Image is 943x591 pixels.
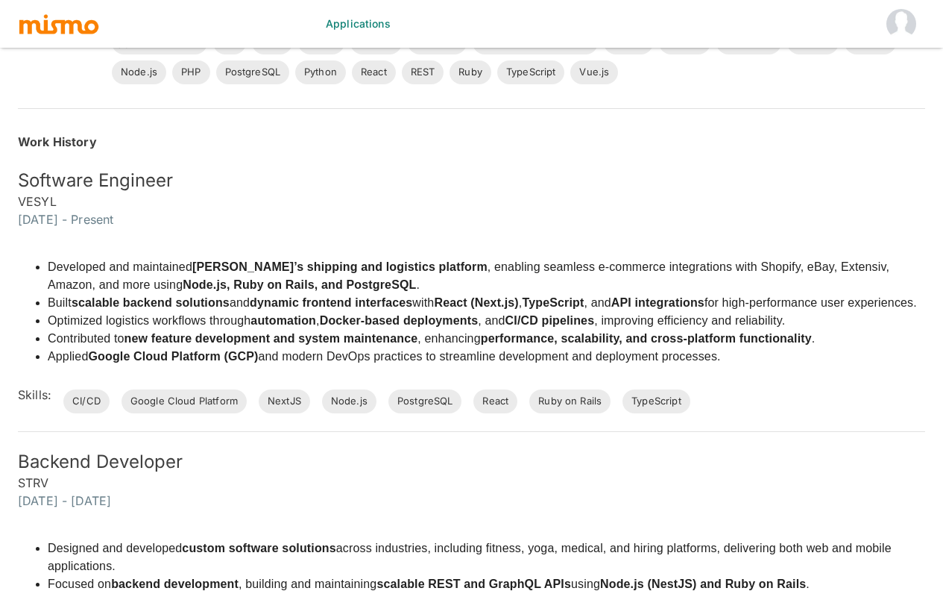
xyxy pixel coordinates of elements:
[497,65,565,80] span: TypeScript
[322,394,376,409] span: Node.js
[216,65,290,80] span: PostgreSQL
[183,278,416,291] strong: Node.js, Ruby on Rails, and PostgreSQL
[48,258,925,294] li: Developed and maintained , enabling seamless e-commerce integrations with Shopify, eBay, Extensiv...
[250,314,316,327] strong: automation
[886,9,916,39] img: HM wayfinder
[88,350,258,363] strong: Google Cloud Platform (GCP)
[18,386,51,404] h6: Skills:
[18,13,100,35] img: logo
[48,348,925,366] li: Applied and modern DevOps practices to streamline development and deployment processes.
[600,578,806,590] strong: Node.js (NestJS) and Ruby on Rails
[450,65,491,80] span: Ruby
[320,314,479,327] strong: Docker-based deployments
[48,330,925,348] li: Contributed to , enhancing .
[529,394,611,409] span: Ruby on Rails
[352,65,396,80] span: React
[18,492,925,510] h6: [DATE] - [DATE]
[570,65,618,80] span: Vue.js
[48,312,925,330] li: Optimized logistics workflows through , , and , improving efficiency and reliability.
[63,394,110,409] span: CI/CD
[402,65,444,80] span: REST
[72,296,230,309] strong: scalable backend solutions
[259,394,310,409] span: NextJS
[182,542,335,554] strong: custom software solutions
[48,294,925,312] li: Built and with , , and for high-performance user experiences.
[376,578,571,590] strong: scalable REST and GraphQL APIs
[18,133,925,151] h6: Work History
[434,296,518,309] strong: React (Next.js)
[18,450,925,474] h5: Backend Developer
[388,394,462,409] span: PostgreSQL
[172,65,209,80] span: PHP
[505,314,595,327] strong: CI/CD pipelines
[192,260,488,273] strong: [PERSON_NAME]’s shipping and logistics platform
[18,474,925,492] h6: STRV
[18,210,925,228] h6: [DATE] - Present
[124,332,418,345] strong: new feature development and system maintenance
[18,193,925,210] h6: VESYL
[112,65,166,80] span: Node.js
[48,540,925,575] li: Designed and developed across industries, including fitness, yoga, medical, and hiring platforms,...
[18,169,925,193] h5: Software Engineer
[481,332,812,345] strong: performance, scalability, and cross-platform functionality
[295,65,346,80] span: Python
[122,394,247,409] span: Google Cloud Platform
[473,394,517,409] span: React
[622,394,690,409] span: TypeScript
[111,578,239,590] strong: backend development
[522,296,584,309] strong: TypeScript
[611,296,704,309] strong: API integrations
[250,296,412,309] strong: dynamic frontend interfaces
